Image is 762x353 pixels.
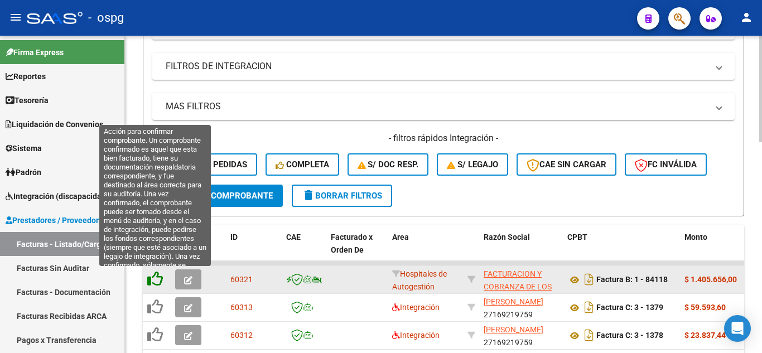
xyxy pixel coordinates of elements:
[484,268,558,291] div: 30715497456
[484,323,558,347] div: 27169219759
[348,153,429,176] button: S/ Doc Resp.
[567,233,587,241] span: CPBT
[152,93,735,120] mat-expansion-panel-header: MAS FILTROS
[6,166,41,178] span: Padrón
[152,132,735,144] h4: - filtros rápidos Integración -
[392,331,440,340] span: Integración
[166,60,708,72] mat-panel-title: FILTROS DE INTEGRACION
[484,296,558,319] div: 27169219759
[437,153,508,176] button: S/ legajo
[286,233,301,241] span: CAE
[392,303,440,312] span: Integración
[392,233,409,241] span: Area
[230,275,253,284] span: 60321
[684,275,737,284] strong: $ 1.405.656,00
[162,188,176,202] mat-icon: search
[152,153,257,176] button: Conf. no pedidas
[684,331,726,340] strong: $ 23.837,44
[230,233,238,241] span: ID
[388,225,463,274] datatable-header-cell: Area
[88,6,124,30] span: - ospg
[6,190,109,202] span: Integración (discapacidad)
[484,325,543,334] span: [PERSON_NAME]
[152,185,283,207] button: Buscar Comprobante
[282,225,326,274] datatable-header-cell: CAE
[166,100,708,113] mat-panel-title: MAS FILTROS
[684,233,707,241] span: Monto
[596,331,663,340] strong: Factura C: 3 - 1378
[358,159,419,170] span: S/ Doc Resp.
[6,118,103,130] span: Liquidación de Convenios
[230,303,253,312] span: 60313
[517,153,616,176] button: CAE SIN CARGAR
[740,11,753,24] mat-icon: person
[582,270,596,288] i: Descargar documento
[484,269,552,316] span: FACTURACION Y COBRANZA DE LOS EFECTORES PUBLICOS S.E.
[292,185,392,207] button: Borrar Filtros
[302,191,382,201] span: Borrar Filtros
[684,303,726,312] strong: $ 59.593,60
[6,70,46,83] span: Reportes
[680,225,747,274] datatable-header-cell: Monto
[392,269,447,291] span: Hospitales de Autogestión
[596,303,663,312] strong: Factura C: 3 - 1379
[230,331,253,340] span: 60312
[6,46,64,59] span: Firma Express
[596,275,668,284] strong: Factura B: 1 - 84118
[484,297,543,306] span: [PERSON_NAME]
[302,188,315,202] mat-icon: delete
[226,225,282,274] datatable-header-cell: ID
[162,191,273,201] span: Buscar Comprobante
[527,159,606,170] span: CAE SIN CARGAR
[326,225,388,274] datatable-header-cell: Facturado x Orden De
[635,159,697,170] span: FC Inválida
[447,159,498,170] span: S/ legajo
[625,153,707,176] button: FC Inválida
[9,11,22,24] mat-icon: menu
[479,225,563,274] datatable-header-cell: Razón Social
[6,214,107,226] span: Prestadores / Proveedores
[6,94,49,107] span: Tesorería
[162,159,247,170] span: Conf. no pedidas
[563,225,680,274] datatable-header-cell: CPBT
[331,233,373,254] span: Facturado x Orden De
[724,315,751,342] div: Open Intercom Messenger
[6,142,42,154] span: Sistema
[152,53,735,80] mat-expansion-panel-header: FILTROS DE INTEGRACION
[276,159,329,170] span: Completa
[266,153,339,176] button: Completa
[484,233,530,241] span: Razón Social
[582,326,596,344] i: Descargar documento
[582,298,596,316] i: Descargar documento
